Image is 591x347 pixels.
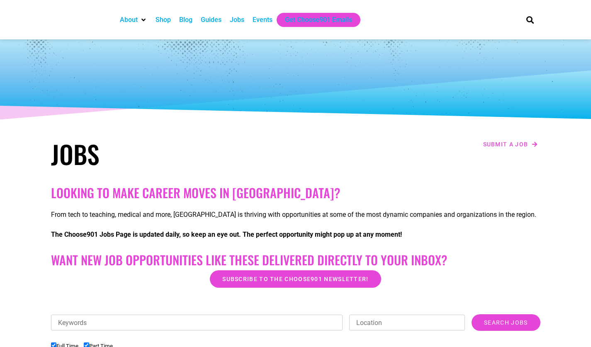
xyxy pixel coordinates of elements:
[253,15,272,25] a: Events
[201,15,221,25] a: Guides
[116,13,512,27] nav: Main nav
[285,15,352,25] a: Get Choose901 Emails
[222,276,368,282] span: Subscribe to the Choose901 newsletter!
[51,315,343,330] input: Keywords
[483,141,528,147] span: Submit a job
[51,185,540,200] h2: Looking to make career moves in [GEOGRAPHIC_DATA]?
[51,231,402,238] strong: The Choose901 Jobs Page is updated daily, so keep an eye out. The perfect opportunity might pop u...
[51,252,540,267] h2: Want New Job Opportunities like these Delivered Directly to your Inbox?
[230,15,244,25] a: Jobs
[156,15,171,25] a: Shop
[523,13,537,27] div: Search
[349,315,465,330] input: Location
[51,139,292,169] h1: Jobs
[481,139,540,150] a: Submit a job
[51,210,540,220] p: From tech to teaching, medical and more, [GEOGRAPHIC_DATA] is thriving with opportunities at some...
[210,270,381,288] a: Subscribe to the Choose901 newsletter!
[116,13,151,27] div: About
[120,15,138,25] a: About
[179,15,192,25] a: Blog
[472,314,540,331] input: Search Jobs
